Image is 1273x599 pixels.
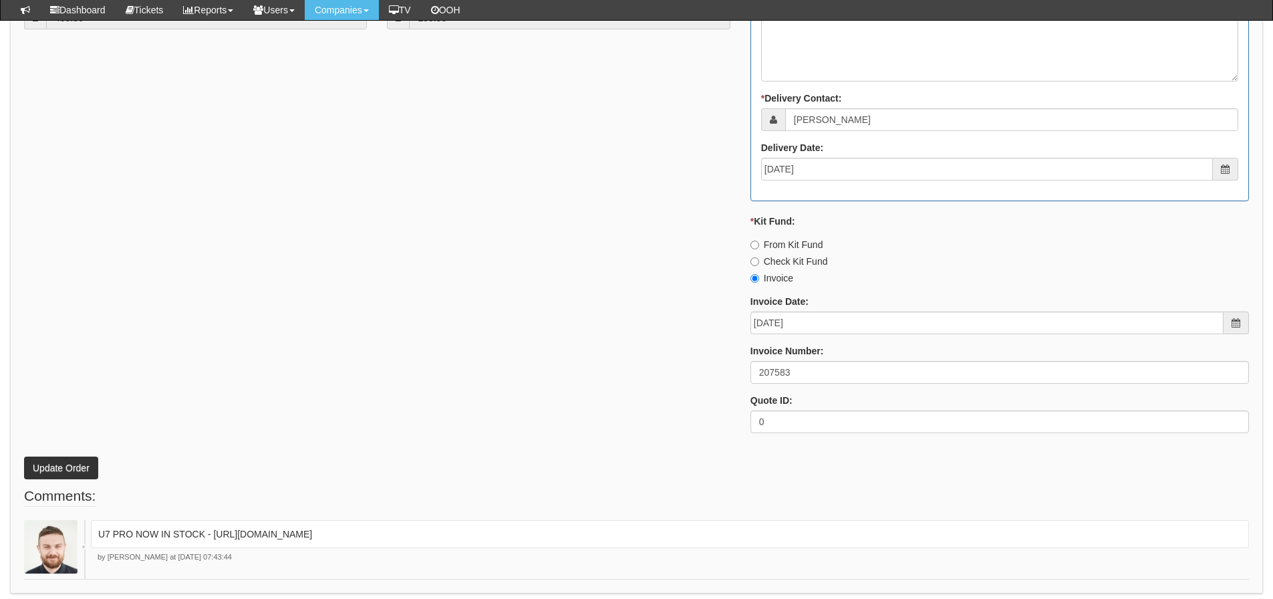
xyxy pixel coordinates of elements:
input: Invoice [750,274,759,283]
p: by [PERSON_NAME] at [DATE] 07:43:44 [91,552,1249,563]
label: Invoice Number: [750,344,824,358]
p: U7 PRO NOW IN STOCK - [URL][DOMAIN_NAME] [98,527,1242,541]
img: Brad Guiness [24,520,78,574]
label: Invoice Date: [750,295,809,308]
label: Delivery Date: [761,141,823,154]
label: Quote ID: [750,394,793,407]
legend: Comments: [24,486,96,507]
label: Delivery Contact: [761,92,842,105]
button: Update Order [24,457,98,479]
input: Check Kit Fund [750,257,759,266]
textarea: To TOP [761,5,1238,82]
label: Kit Fund: [750,215,795,228]
label: Check Kit Fund [750,255,828,268]
input: From Kit Fund [750,241,759,249]
label: Invoice [750,271,793,285]
label: From Kit Fund [750,238,823,251]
